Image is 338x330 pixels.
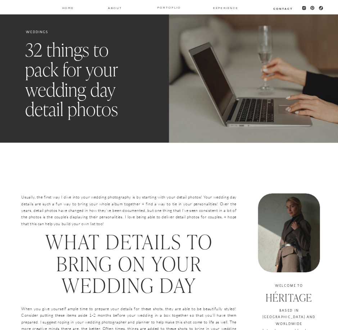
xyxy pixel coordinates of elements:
[26,30,49,34] a: Weddings
[258,307,320,320] h3: based in [GEOGRAPHIC_DATA] and worldwide
[21,193,236,227] p: Usually, the first way I dive into your wedding photography is by starting with your detail photo...
[25,41,144,120] h1: 32 things to pack for your wedding day detail photos
[258,282,320,289] h3: welcome to
[155,5,183,10] a: PORTOFLIO
[108,5,122,10] a: About
[21,232,236,297] h1: What details to bring on your wedding day
[213,5,234,10] a: EXPERIENCE
[273,6,293,10] a: Contact
[62,5,74,10] a: Home
[248,293,329,304] h3: Héritage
